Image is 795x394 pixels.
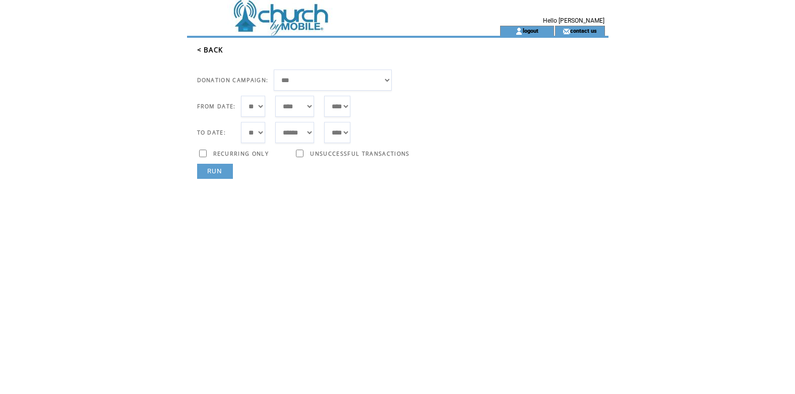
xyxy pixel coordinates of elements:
a: logout [523,27,538,34]
a: < BACK [197,45,223,54]
img: account_icon.gif [515,27,523,35]
span: TO DATE: [197,129,226,136]
span: FROM DATE: [197,103,236,110]
span: DONATION CAMPAIGN: [197,77,269,84]
span: RECURRING ONLY [213,150,269,157]
a: contact us [570,27,597,34]
img: contact_us_icon.gif [563,27,570,35]
span: UNSUCCESSFUL TRANSACTIONS [310,150,409,157]
a: RUN [197,164,233,179]
span: Hello [PERSON_NAME] [543,17,604,24]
